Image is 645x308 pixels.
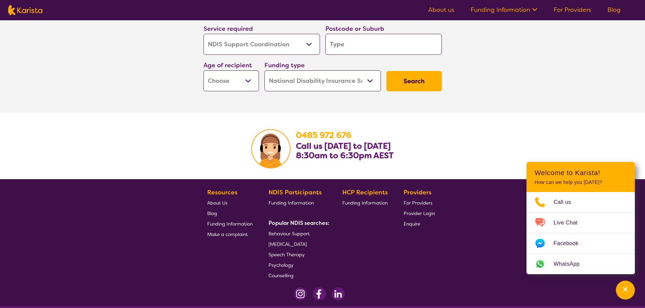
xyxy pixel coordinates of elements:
img: Facebook [313,287,326,301]
img: Karista Client Service [251,129,291,168]
a: Provider Login [404,208,435,218]
span: Speech Therapy [268,252,305,258]
span: Counselling [268,273,294,279]
b: Call us [DATE] to [DATE] [296,141,391,151]
a: For Providers [554,6,591,14]
b: Providers [404,188,431,196]
a: Funding Information [268,197,327,208]
span: Behaviour Support [268,231,310,237]
b: NDIS Participants [268,188,322,196]
button: Channel Menu [616,281,635,300]
a: About Us [207,197,253,208]
h2: Welcome to Karista! [535,169,627,177]
a: Make a complaint [207,229,253,239]
a: Blog [607,6,621,14]
span: About Us [207,200,228,206]
span: Live Chat [554,218,586,228]
label: Service required [203,25,253,33]
span: Enquire [404,221,420,227]
b: 8:30am to 6:30pm AEST [296,150,394,161]
span: Blog [207,210,217,216]
a: Blog [207,208,253,218]
span: Make a complaint [207,231,248,237]
span: Funding Information [268,200,314,206]
a: [MEDICAL_DATA] [268,239,327,249]
a: About us [428,6,454,14]
span: Facebook [554,238,586,248]
label: Age of recipient [203,61,252,69]
div: Channel Menu [526,162,635,274]
button: Search [386,71,442,91]
span: Call us [554,197,579,207]
span: For Providers [404,200,432,206]
b: HCP Recipients [342,188,388,196]
a: Psychology [268,260,327,270]
a: For Providers [404,197,435,208]
a: Speech Therapy [268,249,327,260]
b: Resources [207,188,237,196]
span: Psychology [268,262,294,268]
span: Funding Information [207,221,253,227]
img: Instagram [294,287,307,301]
label: Postcode or Suburb [325,25,384,33]
span: Funding Information [342,200,388,206]
span: WhatsApp [554,259,588,269]
span: Provider Login [404,210,435,216]
b: Popular NDIS searches: [268,219,329,227]
a: 0485 972 676 [296,130,351,141]
p: How can we help you [DATE]? [535,180,627,185]
span: [MEDICAL_DATA] [268,241,307,247]
img: LinkedIn [331,287,345,301]
label: Funding type [264,61,305,69]
a: Funding Information [207,218,253,229]
a: Web link opens in a new tab. [526,254,635,274]
ul: Choose channel [526,192,635,274]
a: Behaviour Support [268,228,327,239]
a: Enquire [404,218,435,229]
a: Funding Information [471,6,537,14]
a: Counselling [268,270,327,281]
input: Type [325,34,442,55]
img: Karista logo [8,5,42,15]
a: Funding Information [342,197,388,208]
